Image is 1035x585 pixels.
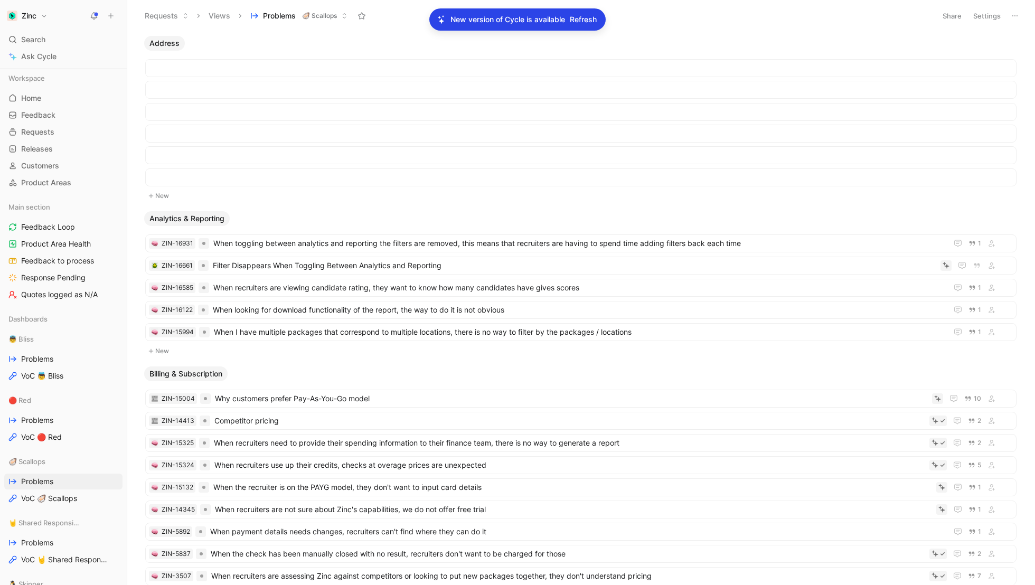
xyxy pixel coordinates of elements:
[4,141,123,157] a: Releases
[151,417,158,424] div: 📰
[4,32,123,48] div: Search
[246,8,352,24] button: Problems🦪 Scallops
[966,238,983,249] button: 1
[4,219,123,235] a: Feedback Loop
[151,328,158,336] div: 🧠
[4,392,123,445] div: 🔴 RedProblemsVoC 🔴 Red
[151,572,158,580] button: 🧠
[4,236,123,252] a: Product Area Health
[151,306,158,314] button: 🧠
[21,354,53,364] span: Problems
[8,314,48,324] span: Dashboards
[977,440,981,446] span: 2
[149,213,224,224] span: Analytics & Reporting
[4,175,123,191] a: Product Areas
[162,504,195,515] div: ZIN-14345
[151,439,158,447] button: 🧠
[151,395,158,402] button: 📰
[977,462,981,468] span: 5
[144,366,228,381] button: Billing & Subscription
[151,506,158,513] button: 🧠
[213,281,943,294] span: When recruiters are viewing candidate rating, they want to know how many candidates have gives sc...
[152,240,158,247] img: 🧠
[962,393,983,404] button: 10
[4,287,123,303] a: Quotes logged as N/A
[151,240,158,247] div: 🧠
[21,110,55,120] span: Feedback
[4,429,123,445] a: VoC 🔴 Red
[968,8,1005,23] button: Settings
[151,550,158,558] button: 🧠
[151,461,158,469] button: 🧠
[966,326,983,338] button: 1
[978,285,981,291] span: 1
[152,262,158,269] img: 🪲
[152,440,158,446] img: 🧠
[151,284,158,291] button: 🧠
[152,506,158,513] img: 🧠
[966,526,983,537] button: 1
[4,199,123,215] div: Main section
[140,8,193,24] button: Requests
[21,161,59,171] span: Customers
[162,282,193,293] div: ZIN-16585
[8,517,80,528] span: 🤘 Shared Responsibility
[152,462,158,468] img: 🧠
[569,13,597,26] button: Refresh
[4,199,123,303] div: Main sectionFeedback LoopProduct Area HealthFeedback to processResponse PendingQuotes logged as N/A
[162,571,191,581] div: ZIN-3507
[21,432,62,442] span: VoC 🔴 Red
[966,437,983,449] button: 2
[145,412,1017,430] a: 📰ZIN-14413Competitor pricing2
[4,351,123,367] a: Problems
[204,8,235,24] button: Views
[978,240,981,247] span: 1
[8,202,50,212] span: Main section
[144,36,185,51] button: Address
[4,70,123,86] div: Workspace
[213,259,936,272] span: Filter Disappears When Toggling Between Analytics and Reporting
[145,279,1017,297] a: 🧠ZIN-16585When recruiters are viewing candidate rating, they want to know how many candidates hav...
[211,570,925,582] span: When recruiters are assessing Zinc against competitors or looking to put new packages together, t...
[966,415,983,427] button: 2
[152,329,158,335] img: 🧠
[215,503,932,516] span: When recruiters are not sure about Zinc's capabilities, we do not offer free trial
[4,535,123,551] a: Problems
[152,573,158,579] img: 🧠
[162,460,194,470] div: ZIN-15324
[978,506,981,513] span: 1
[966,570,983,582] button: 7
[8,73,45,83] span: Workspace
[4,474,123,489] a: Problems
[977,551,981,557] span: 2
[21,239,91,249] span: Product Area Health
[21,93,41,103] span: Home
[4,270,123,286] a: Response Pending
[966,548,983,560] button: 2
[938,8,966,23] button: Share
[152,551,158,557] img: 🧠
[211,548,925,560] span: When the check has been manually closed with no result, recruiters don't want to be charged for t...
[145,301,1017,319] a: 🧠ZIN-16122When looking for download functionality of the report, the way to do it is not obvious1
[21,50,57,63] span: Ask Cycle
[162,526,190,537] div: ZIN-5892
[145,434,1017,452] a: 🧠ZIN-15325When recruiters need to provide their spending information to their finance team, there...
[144,190,1018,202] button: New
[4,90,123,106] a: Home
[215,392,928,405] span: Why customers prefer Pay-As-You-Go model
[21,371,63,381] span: VoC 👼 Bliss
[4,454,123,506] div: 🦪 ScallopsProblemsVoC 🦪 Scallops
[214,459,925,471] span: When recruiters use up their credits, checks at overage prices are unexpected
[144,211,230,226] button: Analytics & Reporting
[8,456,45,467] span: 🦪 Scallops
[978,307,981,313] span: 1
[152,418,158,424] img: 📰
[21,222,75,232] span: Feedback Loop
[21,493,77,504] span: VoC 🦪 Scallops
[162,260,193,271] div: ZIN-16661
[4,311,123,330] div: Dashboards
[214,437,925,449] span: When recruiters need to provide their spending information to their finance team, there is no way...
